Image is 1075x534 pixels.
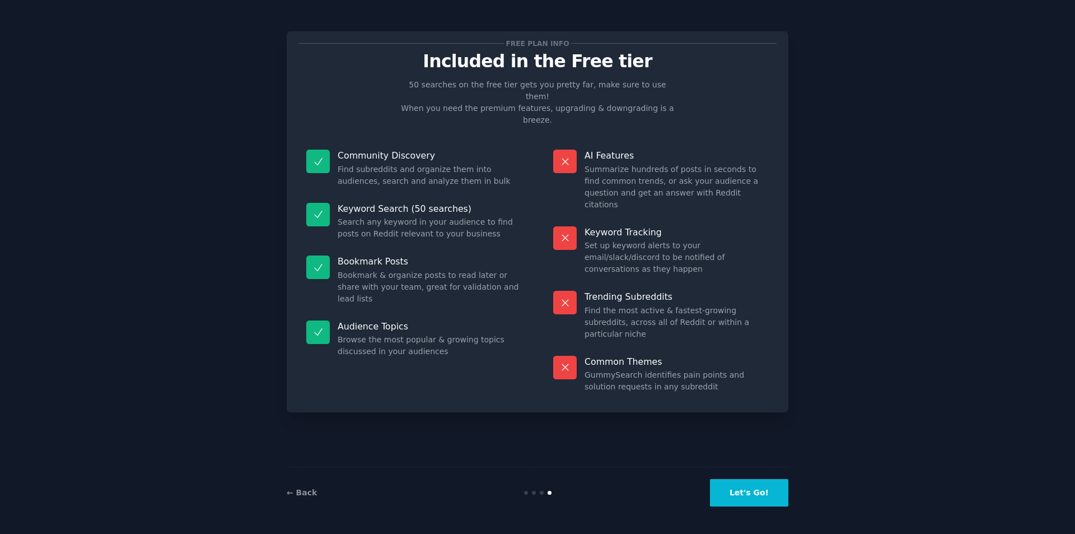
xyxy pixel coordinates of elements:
[585,240,769,275] dd: Set up keyword alerts to your email/slack/discord to be notified of conversations as they happen
[298,52,777,71] p: Included in the Free tier
[585,305,769,340] dd: Find the most active & fastest-growing subreddits, across all of Reddit or within a particular niche
[396,79,679,126] p: 50 searches on the free tier gets you pretty far, make sure to use them! When you need the premiu...
[338,334,522,357] dd: Browse the most popular & growing topics discussed in your audiences
[585,150,769,161] p: AI Features
[585,164,769,211] dd: Summarize hundreds of posts in seconds to find common trends, or ask your audience a question and...
[338,256,522,267] p: Bookmark Posts
[585,291,769,303] p: Trending Subreddits
[338,203,522,215] p: Keyword Search (50 searches)
[338,150,522,161] p: Community Discovery
[585,369,769,393] dd: GummySearch identifies pain points and solution requests in any subreddit
[338,164,522,187] dd: Find subreddits and organize them into audiences, search and analyze them in bulk
[287,488,317,497] a: ← Back
[504,38,571,49] span: Free plan info
[585,226,769,238] p: Keyword Tracking
[338,216,522,240] dd: Search any keyword in your audience to find posts on Reddit relevant to your business
[338,321,522,332] p: Audience Topics
[585,356,769,368] p: Common Themes
[338,270,522,305] dd: Bookmark & organize posts to read later or share with your team, great for validation and lead lists
[710,479,788,507] button: Let's Go!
